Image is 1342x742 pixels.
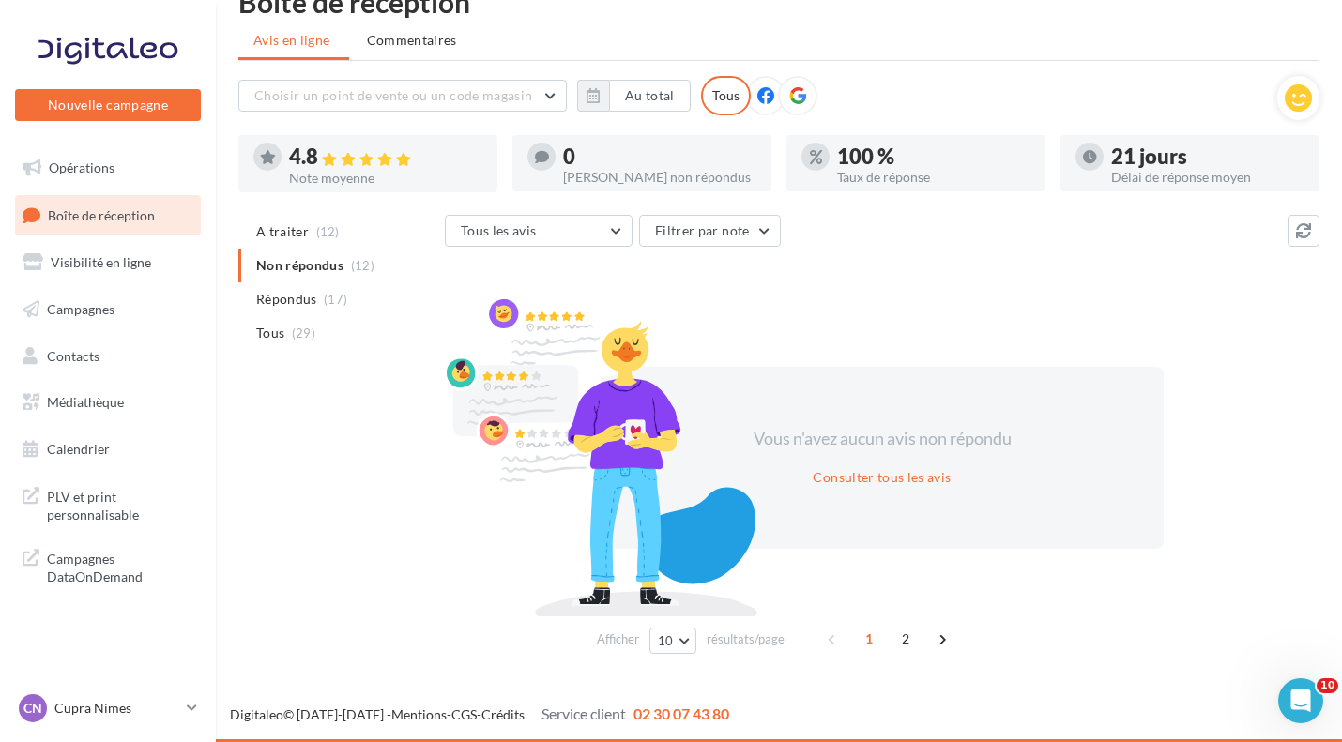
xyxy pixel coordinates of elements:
a: Campagnes DataOnDemand [11,538,205,594]
span: A traiter [256,222,309,241]
span: Visibilité en ligne [51,254,151,270]
div: 21 jours [1111,146,1304,167]
a: Contacts [11,337,205,376]
span: Calendrier [47,441,110,457]
iframe: Intercom live chat [1278,678,1323,723]
a: Médiathèque [11,383,205,422]
button: Consulter tous les avis [805,466,958,489]
span: Opérations [49,159,114,175]
span: Choisir un point de vente ou un code magasin [254,87,532,103]
div: 4.8 [289,146,482,168]
span: Afficher [597,630,639,648]
span: 10 [658,633,674,648]
span: PLV et print personnalisable [47,484,193,524]
div: 100 % [837,146,1030,167]
a: Calendrier [11,430,205,469]
a: Visibilité en ligne [11,243,205,282]
button: Filtrer par note [639,215,781,247]
span: Tous [256,324,284,342]
button: Au total [577,80,691,112]
button: Nouvelle campagne [15,89,201,121]
a: Mentions [391,706,447,722]
span: (12) [316,224,340,239]
div: [PERSON_NAME] non répondus [563,171,756,184]
a: PLV et print personnalisable [11,477,205,532]
span: CN [23,699,42,718]
span: (29) [292,326,315,341]
span: Campagnes [47,301,114,317]
span: Répondus [256,290,317,309]
span: Service client [541,704,626,722]
button: Choisir un point de vente ou un code magasin [238,80,567,112]
button: Au total [609,80,691,112]
span: 2 [891,624,921,654]
div: Délai de réponse moyen [1111,171,1304,184]
span: 02 30 07 43 80 [633,704,729,722]
span: 1 [854,624,884,654]
div: Note moyenne [289,172,482,185]
button: 10 [649,628,697,654]
a: Campagnes [11,290,205,329]
span: (17) [324,292,347,307]
a: Crédits [481,706,525,722]
div: 0 [563,146,756,167]
a: Digitaleo [230,706,283,722]
button: Tous les avis [445,215,633,247]
div: Tous [701,76,751,115]
span: © [DATE]-[DATE] - - - [230,706,729,722]
span: Boîte de réception [48,206,155,222]
span: Médiathèque [47,394,124,410]
span: Campagnes DataOnDemand [47,546,193,586]
span: 10 [1317,678,1338,693]
p: Cupra Nimes [54,699,179,718]
span: Tous les avis [461,222,537,238]
span: Commentaires [367,31,457,50]
a: CGS [451,706,477,722]
span: résultats/page [707,630,785,648]
a: Boîte de réception [11,195,205,235]
a: CN Cupra Nimes [15,690,201,726]
div: Taux de réponse [837,171,1030,184]
span: Contacts [47,347,99,363]
a: Opérations [11,148,205,188]
div: Vous n'avez aucun avis non répondu [721,427,1044,451]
